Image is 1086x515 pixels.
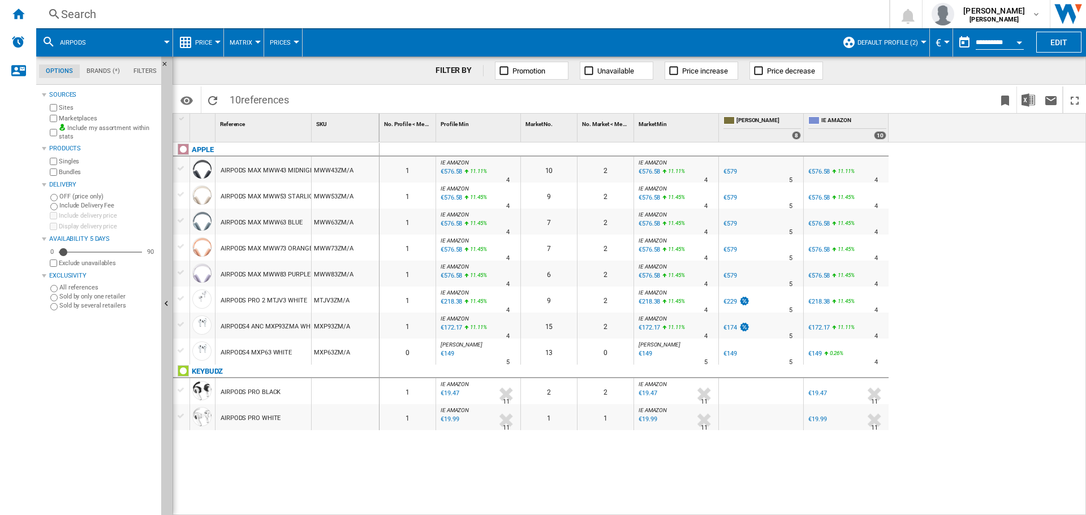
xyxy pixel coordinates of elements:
div: Delivery Time : 4 days [874,201,878,212]
input: Include my assortment within stats [50,125,57,140]
button: Maximize [1063,86,1086,113]
div: 1 [380,261,436,287]
button: Matrix [230,28,258,57]
span: Prices [270,39,291,46]
div: 0 [380,339,436,365]
div: Delivery Time : 4 days [874,331,878,342]
div: Last updated : Monday, 11 August 2025 22:18 [637,218,660,230]
div: MWW53ZM/A [312,183,379,209]
span: 11.45 [470,246,483,252]
div: Delivery Time : 4 days [874,357,878,368]
div: Sort None [438,114,520,131]
i: % [469,166,476,180]
i: % [837,218,843,232]
div: Last updated : Monday, 11 August 2025 22:17 [637,270,660,282]
span: 11.11 [470,168,483,174]
input: Bundles [50,168,57,176]
i: % [469,270,476,284]
span: 11.11 [838,324,851,330]
div: MWW63ZM/A [312,209,379,235]
span: IE AMAZON [639,289,667,296]
img: promotionV3.png [739,322,750,332]
label: Include Delivery Fee [59,201,157,210]
label: Include my assortment within stats [59,124,157,141]
div: Delivery Time : 4 days [704,201,708,212]
div: Sort None [218,114,311,131]
div: Delivery Time : 4 days [704,175,708,186]
div: 13 [521,339,577,365]
div: 2 [578,287,633,313]
button: Download in Excel [1017,86,1040,113]
div: Delivery Time : 5 days [789,201,792,212]
div: Sort None [314,114,379,131]
div: Default profile (2) [842,28,924,57]
div: Delivery Time : 5 days [789,305,792,316]
div: €218.38 [808,298,830,305]
div: Last updated : Monday, 11 August 2025 22:04 [637,296,660,308]
span: IE AMAZON [639,211,667,218]
div: €149 [807,348,822,360]
div: Delivery Time : 4 days [704,305,708,316]
md-slider: Availability [59,246,142,258]
span: Price increase [682,67,728,75]
span: Profile Min [441,121,469,127]
div: Exclusivity [49,271,157,280]
i: % [829,348,835,362]
span: IE AMAZON [441,237,469,244]
span: IE AMAZON [441,159,469,166]
div: 7 [521,209,577,235]
i: % [837,166,843,180]
div: Search [61,6,860,22]
div: AIRPODS4 MXP63 WHITE [221,340,292,366]
div: Delivery Time : 4 days [506,175,510,186]
div: MXP93ZM/A [312,313,379,339]
span: 11.11 [470,324,483,330]
div: 1 [380,235,436,261]
div: MWW43ZM/A [312,157,379,183]
span: IE AMAZON [441,315,469,322]
div: €19.47 [807,388,826,399]
input: Sites [50,104,57,111]
div: 15 [521,313,577,339]
div: AIRPODS MAX MWW53 STARLIGHT [221,184,321,210]
img: mysite-bg-18x18.png [59,124,66,131]
i: % [837,322,843,336]
div: 2 [578,261,633,287]
img: excel-24x24.png [1022,93,1035,107]
div: 10 [521,157,577,183]
div: Delivery [49,180,157,189]
span: airpods [60,39,86,46]
span: No. Market < Me [582,121,622,127]
div: 1 [380,287,436,313]
div: Sort None [523,114,577,131]
div: €229 [723,298,737,305]
div: Delivery Time : 4 days [506,201,510,212]
div: Delivery Time : 4 days [704,227,708,238]
button: Prices [270,28,296,57]
div: No. Profile < Me Sort None [382,114,436,131]
div: Last updated : Monday, 11 August 2025 22:04 [439,296,462,308]
div: €579 [723,246,737,253]
span: Unavailable [597,67,634,75]
input: Sold by several retailers [50,303,58,310]
div: €579 [723,272,737,279]
div: Delivery Time : 4 days [704,253,708,264]
div: MTJV3ZM/A [312,287,379,313]
span: [PERSON_NAME] [963,5,1025,16]
i: % [469,218,476,232]
md-tab-item: Filters [127,64,163,78]
input: Include Delivery Fee [50,203,58,210]
span: Matrix [230,39,252,46]
span: IE AMAZON [639,185,667,192]
span: 0.26 [830,350,840,356]
div: €19.99 [807,414,826,425]
label: Display delivery price [59,222,157,231]
span: Price [195,39,212,46]
div: €579 [723,220,737,227]
span: No. Profile < Me [384,121,424,127]
button: airpods [60,28,97,57]
div: Sort None [636,114,718,131]
div: Delivery Time : 4 days [506,279,510,290]
div: Market Min Sort None [636,114,718,131]
div: Last updated : Monday, 11 August 2025 22:18 [637,322,660,334]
